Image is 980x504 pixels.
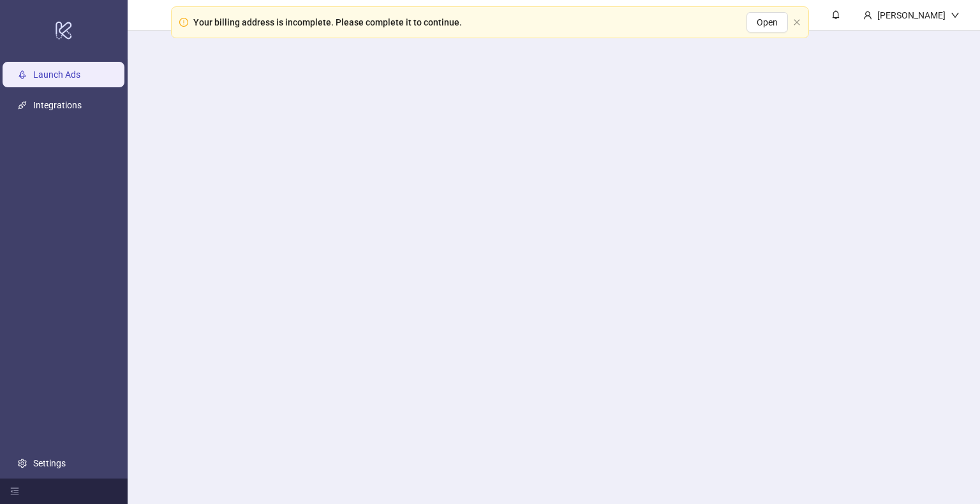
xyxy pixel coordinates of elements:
span: exclamation-circle [179,18,188,27]
div: [PERSON_NAME] [872,8,951,22]
span: Open [757,17,778,27]
div: Your billing address is incomplete. Please complete it to continue. [193,15,462,29]
a: Launch Ads [33,69,80,80]
span: bell [831,10,840,19]
a: Integrations [33,100,82,110]
span: close [793,18,801,26]
a: Settings [33,458,66,468]
button: Open [746,12,788,32]
span: menu-fold [10,487,19,496]
button: close [793,18,801,27]
span: down [951,11,960,20]
span: user [863,11,872,20]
